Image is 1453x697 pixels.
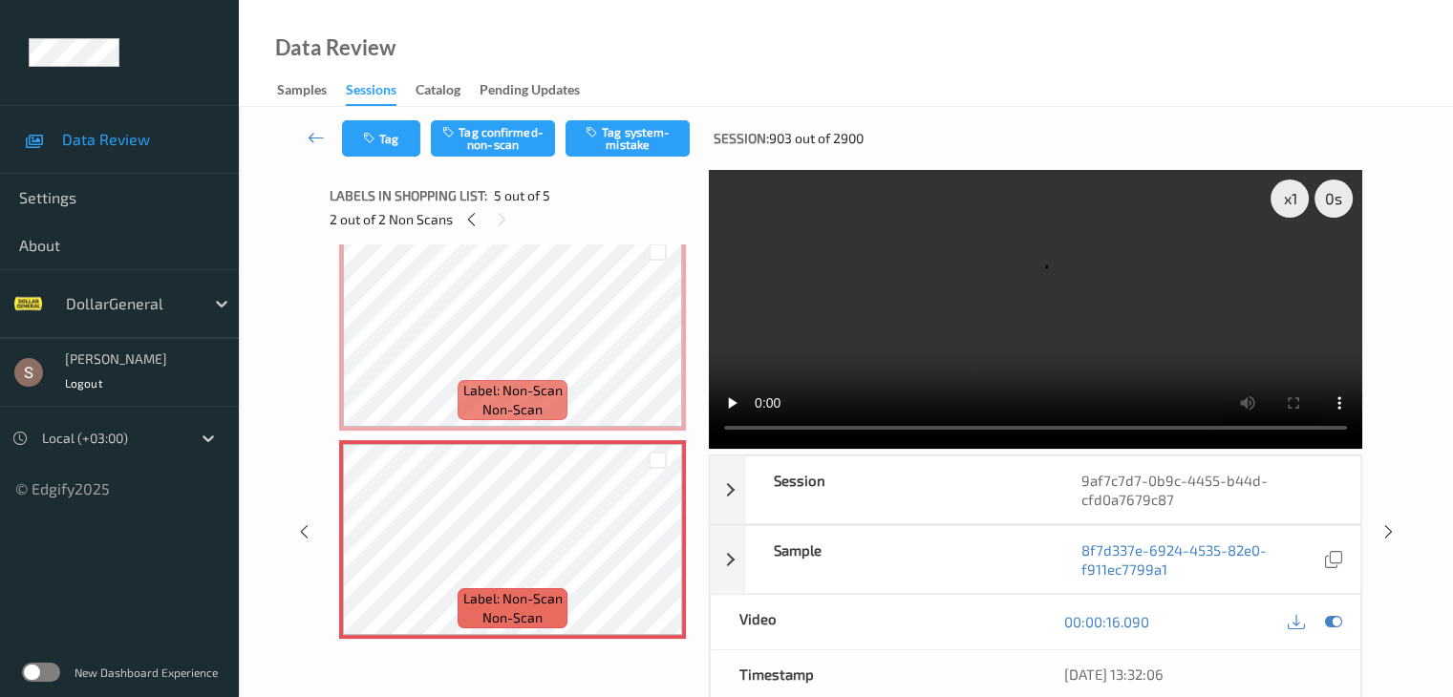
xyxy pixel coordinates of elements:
[482,608,543,627] span: non-scan
[480,80,580,104] div: Pending Updates
[463,381,563,400] span: Label: Non-Scan
[1271,180,1309,218] div: x 1
[480,77,599,104] a: Pending Updates
[277,77,346,104] a: Samples
[277,80,327,104] div: Samples
[416,77,480,104] a: Catalog
[431,120,555,157] button: Tag confirmed-non-scan
[710,525,1361,594] div: Sample8f7d337e-6924-4535-82e0-f911ec7799a1
[463,589,563,608] span: Label: Non-Scan
[346,80,396,106] div: Sessions
[1053,456,1360,523] div: 9af7c7d7-0b9c-4455-b44d-cfd0a7679c87
[1064,612,1149,631] a: 00:00:16.090
[1064,665,1332,684] div: [DATE] 13:32:06
[745,526,1053,593] div: Sample
[330,186,487,205] span: Labels in shopping list:
[342,120,420,157] button: Tag
[710,455,1361,524] div: Session9af7c7d7-0b9c-4455-b44d-cfd0a7679c87
[330,207,695,231] div: 2 out of 2 Non Scans
[494,186,550,205] span: 5 out of 5
[346,77,416,106] a: Sessions
[769,129,864,148] span: 903 out of 2900
[745,456,1053,523] div: Session
[714,129,769,148] span: Session:
[275,38,395,57] div: Data Review
[482,400,543,419] span: non-scan
[1081,540,1320,579] a: 8f7d337e-6924-4535-82e0-f911ec7799a1
[711,595,1036,649] div: Video
[566,120,690,157] button: Tag system-mistake
[1314,180,1353,218] div: 0 s
[416,80,460,104] div: Catalog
